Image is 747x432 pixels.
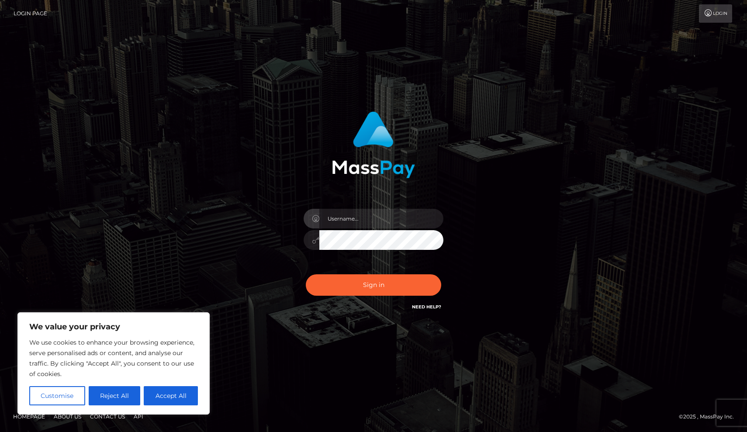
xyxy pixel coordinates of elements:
[29,337,198,379] p: We use cookies to enhance your browsing experience, serve personalised ads or content, and analys...
[319,209,443,228] input: Username...
[332,111,415,178] img: MassPay Login
[699,4,732,23] a: Login
[144,386,198,405] button: Accept All
[10,410,48,423] a: Homepage
[14,4,47,23] a: Login Page
[679,412,740,422] div: © 2025 , MassPay Inc.
[306,274,441,296] button: Sign in
[50,410,85,423] a: About Us
[17,312,210,415] div: We value your privacy
[412,304,441,310] a: Need Help?
[29,321,198,332] p: We value your privacy
[89,386,141,405] button: Reject All
[86,410,128,423] a: Contact Us
[130,410,147,423] a: API
[29,386,85,405] button: Customise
